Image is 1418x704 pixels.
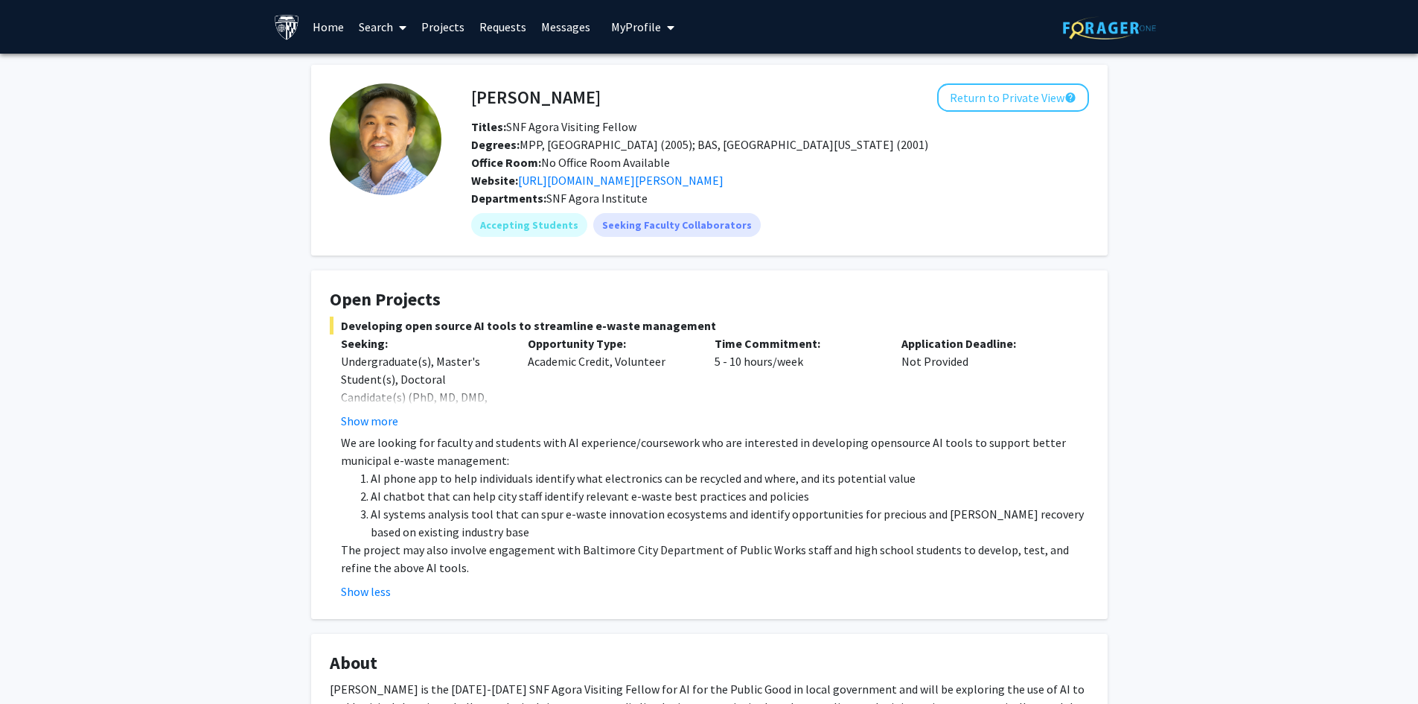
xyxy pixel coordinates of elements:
[371,469,1089,487] li: AI phone app to help individuals identify what electronics can be recycled and where, and its pot...
[611,19,661,34] span: My Profile
[471,83,601,111] h4: [PERSON_NAME]
[472,1,534,53] a: Requests
[715,334,879,352] p: Time Commitment:
[1064,89,1076,107] mat-icon: help
[11,637,63,693] iframe: Chat
[341,352,505,460] div: Undergraduate(s), Master's Student(s), Doctoral Candidate(s) (PhD, MD, DMD, PharmD, etc.), Postdo...
[471,155,670,170] span: No Office Room Available
[330,317,1089,334] span: Developing open source AI tools to streamline e-waste management
[371,487,1089,505] li: AI chatbot that can help city staff identify relevant e-waste best practices and policies
[371,505,1089,541] li: AI systems analysis tool that can spur e-waste innovation ecosystems and identify opportunities f...
[534,1,598,53] a: Messages
[518,173,724,188] a: Opens in a new tab
[890,334,1077,430] div: Not Provided
[546,191,648,206] span: SNF Agora Institute
[305,1,351,53] a: Home
[471,155,541,170] b: Office Room:
[703,334,890,430] div: 5 - 10 hours/week
[471,119,506,134] b: Titles:
[471,137,520,152] b: Degrees:
[351,1,414,53] a: Search
[471,213,587,237] mat-chip: Accepting Students
[593,213,761,237] mat-chip: Seeking Faculty Collaborators
[471,119,636,134] span: SNF Agora Visiting Fellow
[341,541,1089,577] p: The project may also involve engagement with Baltimore City Department of Public Works staff and ...
[471,173,518,188] b: Website:
[341,434,1089,469] p: We are looking for faculty and students with AI experience/coursework who are interested in devel...
[471,137,928,152] span: MPP, [GEOGRAPHIC_DATA] (2005); BAS, [GEOGRAPHIC_DATA][US_STATE] (2001)
[341,334,505,352] p: Seeking:
[937,83,1089,112] button: Return to Private View
[471,191,546,206] b: Departments:
[414,1,472,53] a: Projects
[274,14,300,40] img: Johns Hopkins University Logo
[341,583,391,600] button: Show less
[330,289,1089,311] h4: Open Projects
[528,334,692,352] p: Opportunity Type:
[330,653,1089,674] h4: About
[517,334,703,430] div: Academic Credit, Volunteer
[901,334,1066,352] p: Application Deadline:
[330,83,441,195] img: Profile Picture
[341,412,398,430] button: Show more
[1063,16,1156,39] img: ForagerOne Logo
